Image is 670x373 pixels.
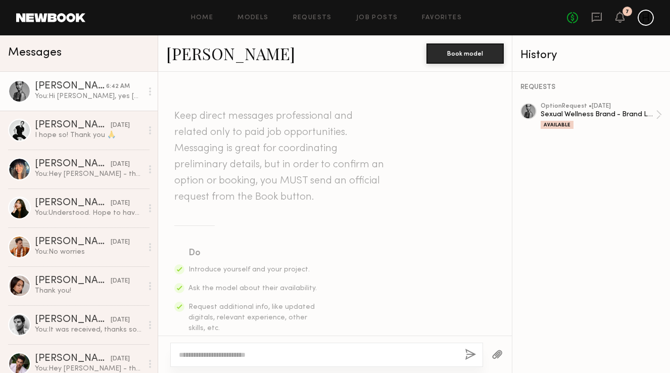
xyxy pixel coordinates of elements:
[174,108,387,205] header: Keep direct messages professional and related only to paid job opportunities. Messaging is great ...
[106,82,130,91] div: 6:42 AM
[111,121,130,130] div: [DATE]
[35,130,142,140] div: I hope so! Thank you 🙏
[191,15,214,21] a: Home
[111,199,130,208] div: [DATE]
[35,159,111,169] div: [PERSON_NAME]
[111,354,130,364] div: [DATE]
[35,286,142,296] div: Thank you!
[35,354,111,364] div: [PERSON_NAME]
[35,276,111,286] div: [PERSON_NAME]
[111,276,130,286] div: [DATE]
[166,42,295,64] a: [PERSON_NAME]
[35,198,111,208] div: [PERSON_NAME]
[35,237,111,247] div: [PERSON_NAME]
[293,15,332,21] a: Requests
[35,325,142,335] div: You: It was received, thanks so much!
[35,315,111,325] div: [PERSON_NAME]
[188,304,315,332] span: Request additional info, like updated digitals, relevant experience, other skills, etc.
[188,266,310,273] span: Introduce yourself and your project.
[426,49,504,57] a: Book model
[356,15,398,21] a: Job Posts
[35,91,142,101] div: You: Hi [PERSON_NAME], yes [DATE] is fine. The earlier the better would be helpful. Appreciate it!
[237,15,268,21] a: Models
[188,285,317,292] span: Ask the model about their availability.
[541,121,573,129] div: Available
[422,15,462,21] a: Favorites
[541,103,656,110] div: option Request • [DATE]
[35,247,142,257] div: You: No worries
[520,84,662,91] div: REQUESTS
[188,246,318,260] div: Do
[626,9,629,15] div: 7
[541,103,662,129] a: optionRequest •[DATE]Sexual Wellness Brand - Brand Launch ShootAvailable
[35,169,142,179] div: You: Hey [PERSON_NAME] - thank you for letting us know you're available for the shoot on the 26th...
[8,47,62,59] span: Messages
[35,208,142,218] div: You: Understood. Hope to have your interest for the next one!
[520,50,662,61] div: History
[35,120,111,130] div: [PERSON_NAME]
[111,315,130,325] div: [DATE]
[35,81,106,91] div: [PERSON_NAME]
[111,160,130,169] div: [DATE]
[426,43,504,64] button: Book model
[541,110,656,119] div: Sexual Wellness Brand - Brand Launch Shoot
[111,238,130,247] div: [DATE]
